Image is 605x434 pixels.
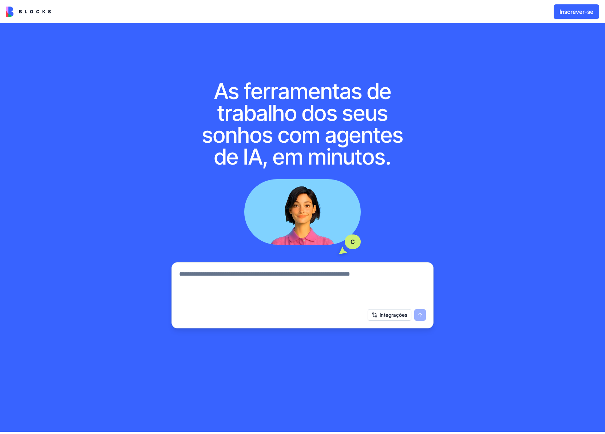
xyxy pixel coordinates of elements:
font: Integrações [380,312,407,318]
button: Integrações [368,309,411,321]
font: As ferramentas de trabalho dos seus sonhos com agentes de IA, em minutos. [202,78,403,170]
img: logotipo [6,7,51,17]
font: Inscrever-se [559,8,593,15]
button: Inscrever-se [554,4,599,19]
font: C [351,238,355,245]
